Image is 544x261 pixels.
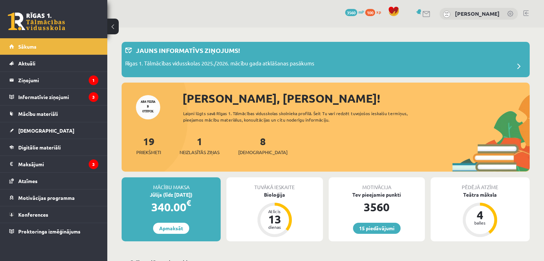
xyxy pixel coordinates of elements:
legend: Maksājumi [18,156,98,172]
span: xp [376,9,381,15]
a: Ziņojumi1 [9,72,98,88]
a: Jauns informatīvs ziņojums! Rīgas 1. Tālmācības vidusskolas 2025./2026. mācību gada atklāšanas pa... [125,45,526,74]
span: Neizlasītās ziņas [180,149,220,156]
a: Digitālie materiāli [9,139,98,156]
span: [DEMOGRAPHIC_DATA] [18,127,74,134]
span: Motivācijas programma [18,194,75,201]
legend: Ziņojumi [18,72,98,88]
a: 1Neizlasītās ziņas [180,135,220,156]
i: 3 [89,92,98,102]
div: Tuvākā ieskaite [226,177,323,191]
a: Informatīvie ziņojumi3 [9,89,98,105]
div: Pēdējā atzīme [431,177,530,191]
i: 3 [89,159,98,169]
span: Mācību materiāli [18,110,58,117]
div: balles [469,221,491,225]
div: Atlicis [264,209,285,213]
div: 4 [469,209,491,221]
div: Mācību maksa [122,177,221,191]
p: Rīgas 1. Tālmācības vidusskolas 2025./2026. mācību gada atklāšanas pasākums [125,59,314,69]
div: 340.00 [122,198,221,216]
span: Atzīmes [18,178,38,184]
div: 13 [264,213,285,225]
span: [DEMOGRAPHIC_DATA] [238,149,288,156]
p: Jauns informatīvs ziņojums! [136,45,240,55]
a: Motivācijas programma [9,189,98,206]
div: Motivācija [329,177,425,191]
div: Bioloģija [226,191,323,198]
a: Proktoringa izmēģinājums [9,223,98,240]
i: 1 [89,75,98,85]
a: [PERSON_NAME] [455,10,500,17]
a: Konferences [9,206,98,223]
img: Viktorija Rimkute [443,11,450,18]
div: Jūlijs (līdz [DATE]) [122,191,221,198]
a: Teātra māksla 4 balles [431,191,530,238]
a: Apmaksāt [153,223,189,234]
div: Teātra māksla [431,191,530,198]
a: 15 piedāvājumi [353,223,401,234]
legend: Informatīvie ziņojumi [18,89,98,105]
span: Konferences [18,211,48,218]
a: Aktuāli [9,55,98,72]
span: Proktoringa izmēģinājums [18,228,80,235]
span: mP [358,9,364,15]
span: Aktuāli [18,60,35,67]
div: dienas [264,225,285,229]
div: 3560 [329,198,425,216]
div: Tev pieejamie punkti [329,191,425,198]
a: 100 xp [365,9,384,15]
div: Laipni lūgts savā Rīgas 1. Tālmācības vidusskolas skolnieka profilā. Šeit Tu vari redzēt tuvojošo... [183,110,428,123]
a: Maksājumi3 [9,156,98,172]
span: Priekšmeti [136,149,161,156]
a: 19Priekšmeti [136,135,161,156]
a: [DEMOGRAPHIC_DATA] [9,122,98,139]
a: Sākums [9,38,98,55]
a: Bioloģija Atlicis 13 dienas [226,191,323,238]
a: 3560 mP [345,9,364,15]
a: 8[DEMOGRAPHIC_DATA] [238,135,288,156]
span: Sākums [18,43,36,50]
span: 3560 [345,9,357,16]
div: [PERSON_NAME], [PERSON_NAME]! [182,90,530,107]
a: Rīgas 1. Tālmācības vidusskola [8,13,65,30]
a: Mācību materiāli [9,105,98,122]
span: € [186,198,191,208]
span: 100 [365,9,375,16]
a: Atzīmes [9,173,98,189]
span: Digitālie materiāli [18,144,61,151]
